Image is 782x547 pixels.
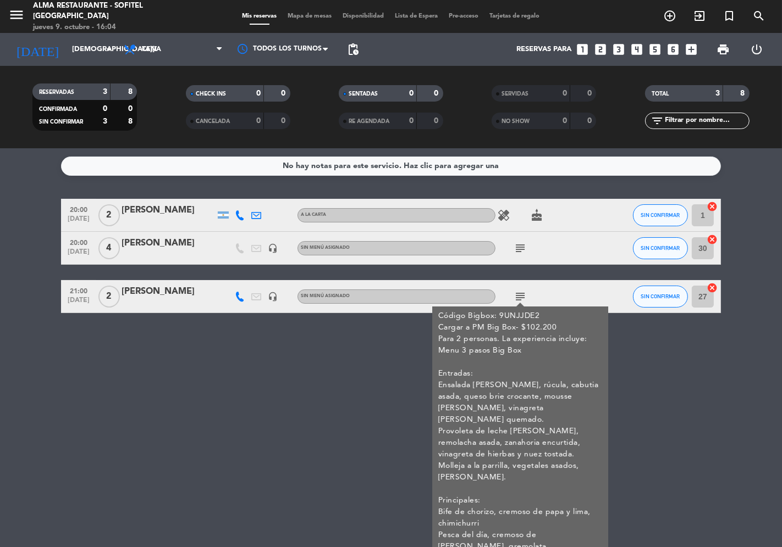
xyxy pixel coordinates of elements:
span: print [717,43,730,56]
span: RESERVADAS [39,90,74,95]
input: Filtrar por nombre... [664,115,749,127]
strong: 0 [256,90,261,97]
strong: 0 [103,105,107,113]
span: 2 [98,286,120,308]
i: subject [514,290,527,303]
strong: 0 [128,105,135,113]
span: CONFIRMADA [39,107,77,112]
span: CHECK INS [196,91,226,97]
i: add_circle_outline [663,9,676,23]
strong: 0 [409,90,414,97]
span: Mis reservas [237,13,283,19]
div: [PERSON_NAME] [122,284,215,299]
span: NO SHOW [502,119,530,124]
button: SIN CONFIRMAR [633,286,688,308]
i: headset_mic [268,292,278,302]
div: Alma restaurante - Sofitel [GEOGRAPHIC_DATA] [33,1,188,22]
strong: 0 [281,90,288,97]
i: headset_mic [268,243,278,253]
span: SENTADAS [349,91,378,97]
span: 2 [98,204,120,226]
span: Reservas para [516,45,571,54]
i: looks_one [575,42,590,57]
div: LOG OUT [740,33,774,66]
div: [PERSON_NAME] [122,203,215,217]
span: pending_actions [346,43,360,56]
strong: 0 [256,117,261,125]
span: RE AGENDADA [349,119,389,124]
i: power_settings_new [750,43,763,56]
i: filter_list [651,114,664,127]
i: menu [8,7,25,23]
strong: 3 [103,118,107,125]
strong: 8 [740,90,747,97]
span: SIN CONFIRMAR [641,293,680,299]
div: jueves 9. octubre - 16:04 [33,22,188,33]
span: SIN CONFIRMAR [39,119,83,125]
i: looks_4 [630,42,644,57]
strong: 0 [409,117,414,125]
span: Sin menú asignado [301,294,350,298]
i: looks_6 [666,42,680,57]
strong: 0 [434,90,441,97]
button: menu [8,7,25,27]
span: 21:00 [65,284,92,297]
button: SIN CONFIRMAR [633,204,688,226]
strong: 0 [281,117,288,125]
i: [DATE] [8,37,67,62]
strong: 0 [587,90,594,97]
span: SIN CONFIRMAR [641,245,680,251]
span: Sin menú asignado [301,245,350,250]
span: 20:00 [65,236,92,248]
i: cake [530,209,543,222]
span: 20:00 [65,203,92,215]
span: Lista de Espera [390,13,444,19]
strong: 3 [103,88,107,96]
div: [PERSON_NAME] [122,236,215,250]
div: No hay notas para este servicio. Haz clic para agregar una [283,160,499,172]
span: A LA CARTA [301,213,326,217]
i: looks_5 [648,42,662,57]
i: looks_3 [612,42,626,57]
span: 4 [98,237,120,259]
i: cancel [707,201,718,212]
i: subject [514,242,527,255]
i: turned_in_not [723,9,736,23]
span: [DATE] [65,248,92,261]
i: search [752,9,766,23]
i: healing [497,209,510,222]
i: cancel [707,234,718,245]
strong: 0 [587,117,594,125]
i: looks_two [593,42,608,57]
span: [DATE] [65,297,92,309]
span: TOTAL [652,91,669,97]
strong: 0 [563,90,567,97]
span: CANCELADA [196,119,230,124]
span: Tarjetas de regalo [484,13,546,19]
span: [DATE] [65,215,92,228]
span: Cena [142,46,161,53]
span: SIN CONFIRMAR [641,212,680,218]
strong: 8 [128,118,135,125]
span: Pre-acceso [444,13,484,19]
strong: 0 [563,117,567,125]
span: Disponibilidad [338,13,390,19]
span: Mapa de mesas [283,13,338,19]
span: SERVIDAS [502,91,528,97]
strong: 0 [434,117,441,125]
i: cancel [707,282,718,293]
i: exit_to_app [693,9,706,23]
button: SIN CONFIRMAR [633,237,688,259]
strong: 8 [128,88,135,96]
i: arrow_drop_down [102,43,115,56]
i: add_box [684,42,698,57]
strong: 3 [715,90,720,97]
